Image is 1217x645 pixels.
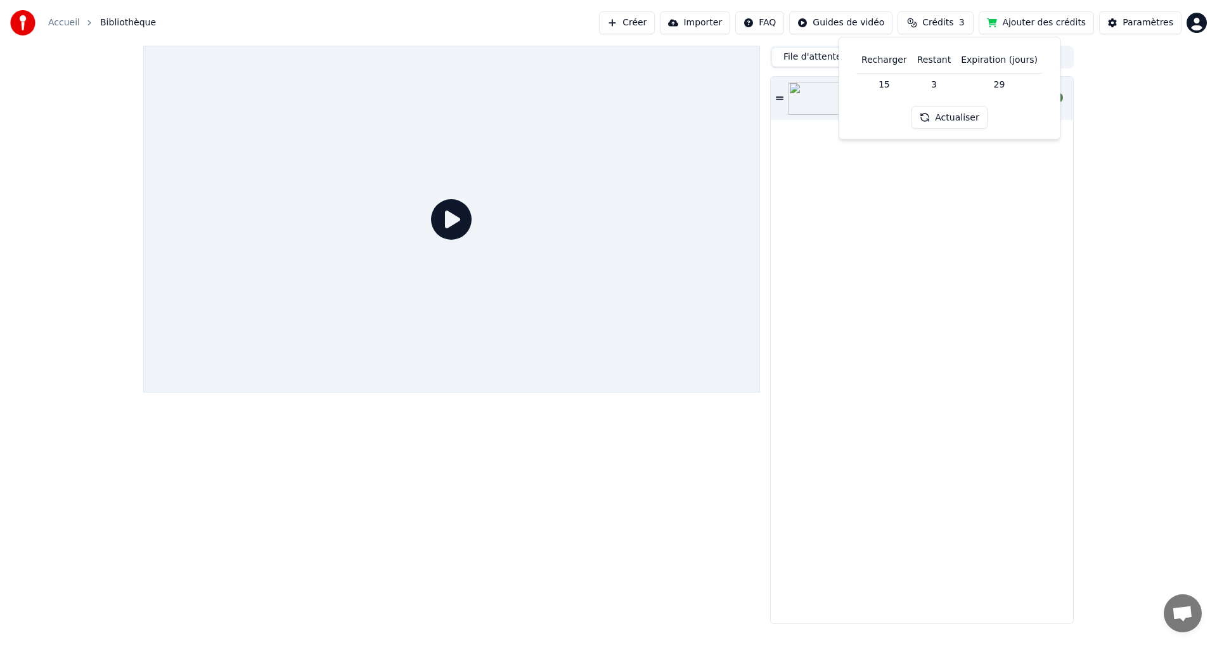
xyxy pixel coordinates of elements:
[912,73,956,96] td: 3
[48,16,80,29] a: Accueil
[856,48,912,73] th: Recharger
[48,16,156,29] nav: breadcrumb
[912,48,956,73] th: Restant
[922,16,953,29] span: Crédits
[1164,594,1202,632] div: Ouvrir le chat
[1099,11,1182,34] button: Paramètres
[911,106,987,129] button: Actualiser
[100,16,156,29] span: Bibliothèque
[599,11,655,34] button: Créer
[956,73,1043,96] td: 29
[660,11,730,34] button: Importer
[979,11,1094,34] button: Ajouter des crédits
[956,48,1043,73] th: Expiration (jours)
[898,11,974,34] button: Crédits3
[1123,16,1173,29] div: Paramètres
[10,10,35,36] img: youka
[789,11,892,34] button: Guides de vidéo
[856,73,912,96] td: 15
[772,48,872,67] button: File d'attente
[735,11,784,34] button: FAQ
[959,16,965,29] span: 3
